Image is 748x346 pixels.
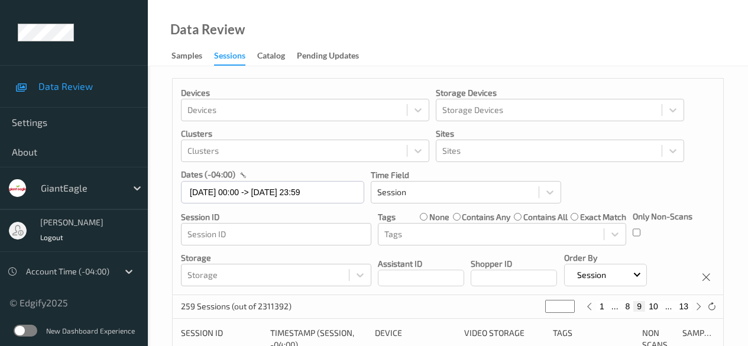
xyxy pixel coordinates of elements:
p: Shopper ID [471,258,557,270]
a: Pending Updates [297,48,371,64]
button: ... [662,301,676,312]
button: 13 [675,301,692,312]
a: Sessions [214,48,257,66]
a: Samples [171,48,214,64]
button: 1 [596,301,608,312]
label: contains all [523,211,568,223]
p: Session [573,269,610,281]
label: exact match [580,211,626,223]
p: dates (-04:00) [181,169,235,180]
p: Time Field [371,169,561,181]
p: Session ID [181,211,371,223]
label: contains any [462,211,510,223]
button: 10 [645,301,662,312]
p: 259 Sessions (out of 2311392) [181,300,292,312]
button: ... [608,301,622,312]
div: Samples [171,50,202,64]
button: 9 [633,301,645,312]
div: Pending Updates [297,50,359,64]
a: Catalog [257,48,297,64]
button: 8 [622,301,634,312]
div: Data Review [170,24,245,35]
p: Storage [181,252,371,264]
div: Sessions [214,50,245,66]
p: Tags [378,211,396,223]
p: Only Non-Scans [633,211,692,222]
p: Sites [436,128,684,140]
label: none [429,211,449,223]
p: Assistant ID [378,258,464,270]
div: Catalog [257,50,285,64]
p: Storage Devices [436,87,684,99]
p: Order By [564,252,647,264]
p: Clusters [181,128,429,140]
p: Devices [181,87,429,99]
